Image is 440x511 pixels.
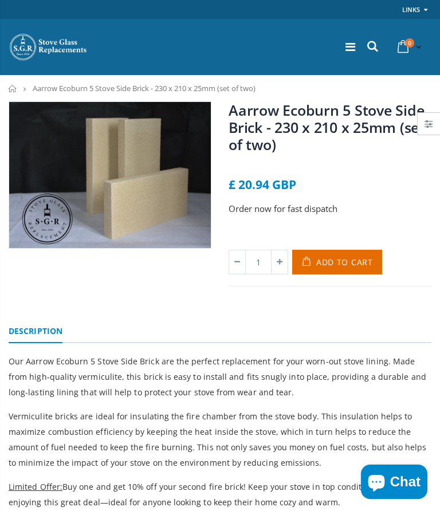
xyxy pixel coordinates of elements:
[229,176,296,192] span: £ 20.94 GBP
[357,465,431,502] inbox-online-store-chat: Shopify online store chat
[9,85,17,92] a: Home
[345,39,355,54] a: Menu
[292,250,382,274] button: Add to Cart
[393,36,424,58] a: 0
[229,100,425,154] a: Aarrow Ecoburn 5 Stove Side Brick - 230 x 210 x 25mm (set of two)
[9,102,211,248] img: 3_fire_bricks-2-min_1e1dc201-d7ce-4319-8db6-0ec7edb6cd0a_800x_crop_center.jpg
[9,408,431,470] p: Vermiculite bricks are ideal for insulating the fire chamber from the stove body. This insulation...
[405,38,414,48] span: 0
[316,257,373,268] span: Add to Cart
[9,33,89,61] img: Stove Glass Replacement
[402,2,420,17] a: Links
[9,353,431,400] p: Our Aarrow Ecoburn 5 Stove Side Brick are the perfect replacement for your worn-out stove lining....
[9,481,62,492] span: Limited Offer:
[229,202,431,215] p: Order now for fast dispatch
[9,479,431,510] p: Buy one and get 10% off your second fire brick! Keep your stove in top condition while enjoying t...
[9,320,62,343] a: Description
[33,83,256,93] span: Aarrow Ecoburn 5 Stove Side Brick - 230 x 210 x 25mm (set of two)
